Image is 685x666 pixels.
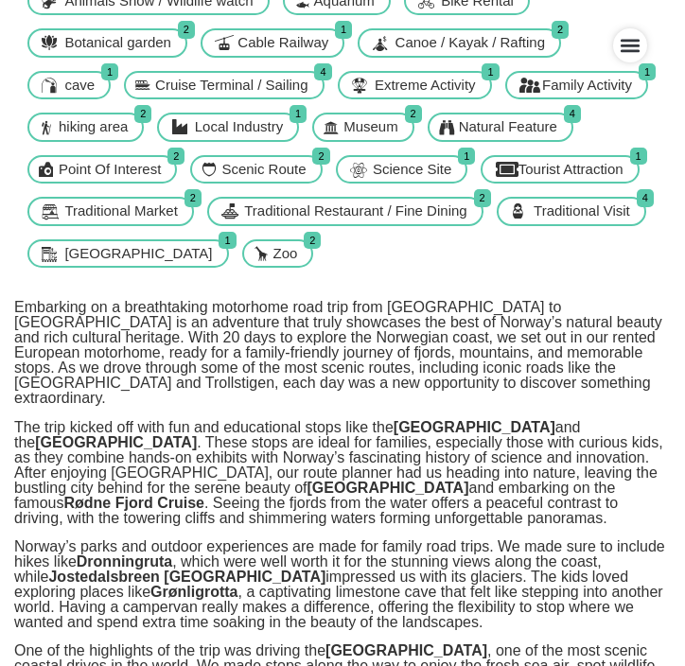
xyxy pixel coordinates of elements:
span: Zoo [269,243,303,265]
span: Traditional Market [60,201,183,222]
span: 2 [304,232,321,250]
span: Local Industry [190,116,288,138]
strong: [GEOGRAPHIC_DATA] [35,434,197,450]
span: hiking area [54,116,132,138]
span: 2 [405,105,422,123]
span: 2 [474,189,491,207]
span: Science Site [368,159,456,181]
div: Menu Toggle [613,28,647,62]
span: 2 [312,148,329,166]
span: 1 [290,105,307,123]
span: 1 [458,148,475,166]
span: Tourist Attraction [514,159,628,181]
span: 2 [167,148,184,166]
strong: Dronningruta [77,553,172,570]
span: 2 [134,105,151,123]
strong: [GEOGRAPHIC_DATA] [325,642,487,658]
p: Embarking on a breathtaking motorhome road trip from [GEOGRAPHIC_DATA] to [GEOGRAPHIC_DATA] is an... [14,300,671,406]
span: Scenic Route [217,159,310,181]
p: The trip kicked off with fun and educational stops like the and the . These stops are ideal for f... [14,420,671,526]
span: 1 [630,148,647,166]
span: Natural Feature [454,116,562,138]
span: 4 [637,189,654,207]
span: Museum [339,116,403,138]
strong: [GEOGRAPHIC_DATA] [307,480,469,496]
strong: [GEOGRAPHIC_DATA] [394,419,555,435]
span: 1 [219,232,236,250]
span: Traditional Visit [529,201,635,222]
p: Norway’s parks and outdoor experiences are made for family road trips. We made sure to include hi... [14,539,671,630]
span: [GEOGRAPHIC_DATA] [60,243,217,265]
span: 2 [184,189,202,207]
strong: Jostedalsbreen [GEOGRAPHIC_DATA] [48,569,325,585]
strong: Rødne Fjord Cruise [63,495,203,511]
span: Point Of Interest [54,159,166,181]
span: 4 [564,105,581,123]
strong: Grønligrotta [150,584,237,600]
span: Traditional Restaurant / Fine Dining [239,201,471,222]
